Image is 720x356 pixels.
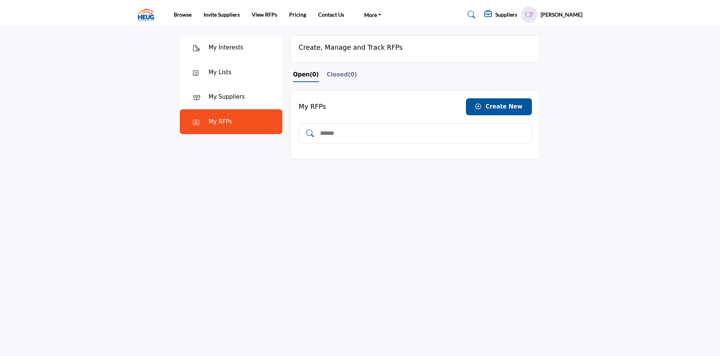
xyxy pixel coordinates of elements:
h5: My RFPs [299,103,326,111]
span: Closed [327,71,348,78]
img: site Logo [138,9,158,21]
span: Open [293,71,309,78]
a: Contact Us [318,11,344,18]
a: View RFPs [252,11,277,18]
h5: Suppliers [495,11,517,18]
span: Create New [486,103,522,110]
div: Suppliers [484,10,517,19]
span: (0) [310,71,319,78]
a: Pricing [289,11,306,18]
a: Invite Suppliers [204,11,240,18]
div: My Lists [208,68,231,77]
div: My Interests [208,43,243,52]
h5: [PERSON_NAME] [541,11,582,18]
a: Search [460,9,480,21]
a: Browse [174,11,191,18]
h5: Create, Manage and Track RFPs [299,44,403,52]
a: More [356,8,389,21]
span: (0) [348,71,357,78]
div: My Suppliers [208,93,245,101]
button: Show hide supplier dropdown [521,6,538,23]
button: Create New [466,98,532,115]
div: My RFPs [208,118,232,126]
